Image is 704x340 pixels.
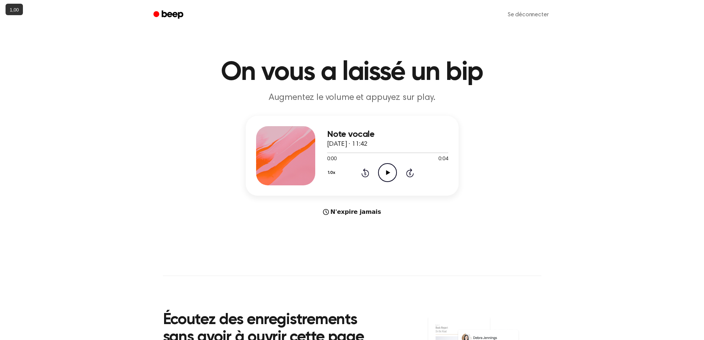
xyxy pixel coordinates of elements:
[508,12,549,18] font: Se déconnecter
[327,130,375,139] font: Note vocale
[327,156,337,162] font: 0:00
[327,141,368,148] font: [DATE] · 11:42
[148,8,190,22] a: Bip
[327,166,338,179] button: 1.0x
[330,208,381,215] font: N'expire jamais
[221,59,483,86] font: On vous a laissé un bip
[269,93,436,102] font: Augmentez le volume et appuyez sur play.
[328,171,335,175] font: 1.0x
[438,156,448,162] font: 0:04
[500,6,556,24] a: Se déconnecter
